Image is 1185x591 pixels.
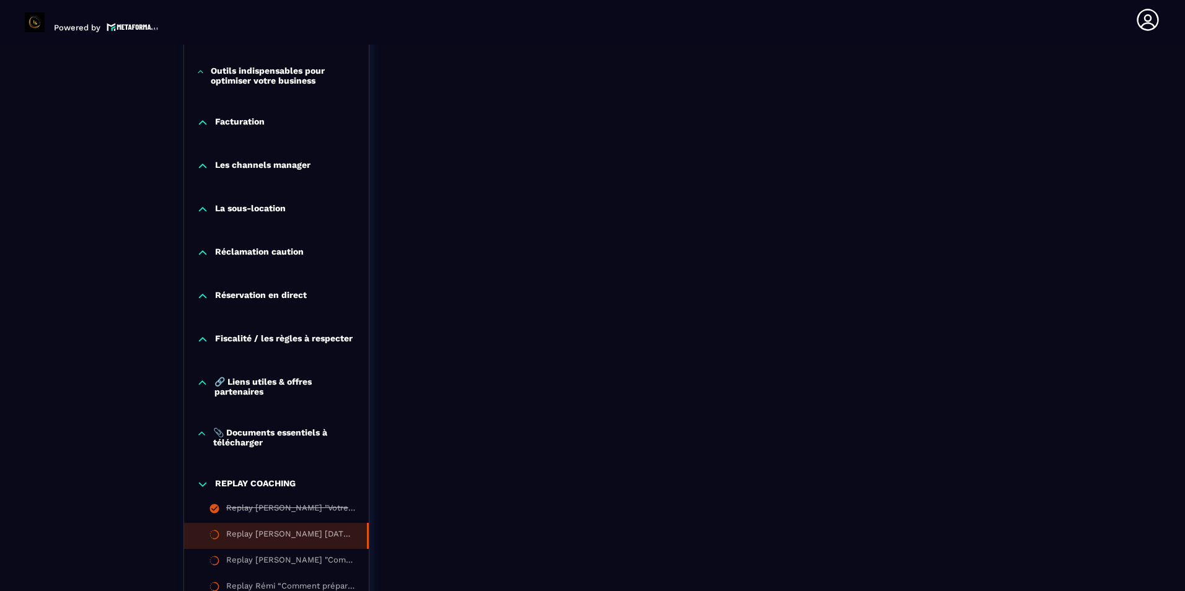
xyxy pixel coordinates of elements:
p: Réservation en direct [215,290,307,302]
div: Replay [PERSON_NAME] "Votre envie de réussir doit être plus forte que vos peurs et vos doutes" [226,503,356,517]
img: logo-branding [25,12,45,32]
p: Outils indispensables pour optimiser votre business [211,66,356,85]
p: Réclamation caution [215,247,304,259]
p: Facturation [215,116,265,129]
p: 📎 Documents essentiels à télécharger [213,427,356,447]
p: Les channels manager [215,160,311,172]
p: REPLAY COACHING [215,478,296,491]
p: Powered by [54,23,100,32]
p: Fiscalité / les règles à respecter [215,333,353,346]
div: Replay [PERSON_NAME] "Comment présenter ses services / pitch commercial lors d'une prospection té... [226,555,356,569]
p: La sous-location [215,203,286,216]
p: 🔗 Liens utiles & offres partenaires [214,377,356,396]
div: Replay [PERSON_NAME] [DATE] "La méthodologie, les démarches après signature d'un contrat" [226,529,355,543]
img: logo [107,22,159,32]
